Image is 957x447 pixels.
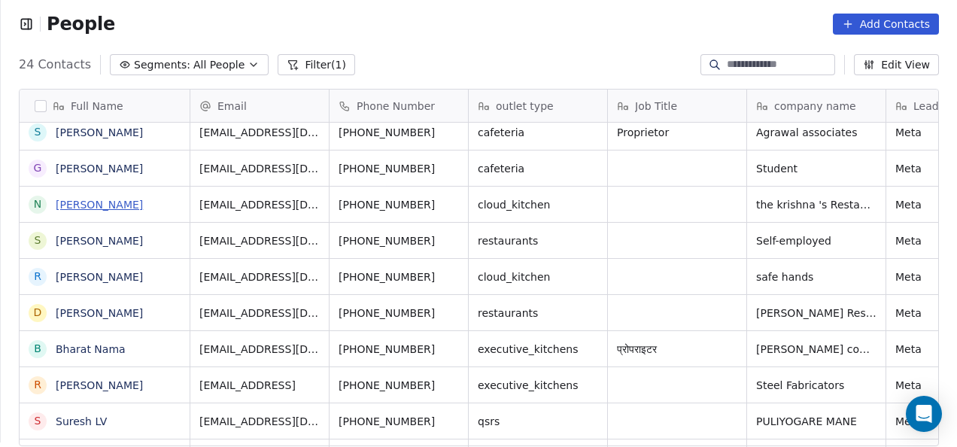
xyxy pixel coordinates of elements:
[56,307,143,319] a: [PERSON_NAME]
[617,342,737,357] span: प्रोपराइटर
[747,90,886,122] div: company name
[199,125,320,140] span: [EMAIL_ADDRESS][DOMAIN_NAME]
[478,233,598,248] span: restaurants
[756,306,876,321] span: [PERSON_NAME] Restaurant
[19,56,91,74] span: 24 Contacts
[20,90,190,122] div: Full Name
[56,126,143,138] a: [PERSON_NAME]
[774,99,856,114] span: company name
[339,342,459,357] span: [PHONE_NUMBER]
[478,161,598,176] span: cafeteria
[34,377,41,393] div: R
[854,54,939,75] button: Edit View
[608,90,746,122] div: Job Title
[199,269,320,284] span: [EMAIL_ADDRESS][DOMAIN_NAME]
[339,269,459,284] span: [PHONE_NUMBER]
[34,160,42,176] div: G
[35,233,41,248] div: S
[906,396,942,432] div: Open Intercom Messenger
[756,161,876,176] span: Student
[339,197,459,212] span: [PHONE_NUMBER]
[357,99,435,114] span: Phone Number
[339,161,459,176] span: [PHONE_NUMBER]
[339,306,459,321] span: [PHONE_NUMBER]
[478,197,598,212] span: cloud_kitchen
[35,124,41,140] div: S
[756,197,876,212] span: the krishna 's Restaurant
[34,341,41,357] div: B
[56,415,107,427] a: Suresh LV
[478,342,598,357] span: executive_kitchens
[469,90,607,122] div: outlet type
[56,271,143,283] a: [PERSON_NAME]
[34,269,41,284] div: R
[56,343,126,355] a: Bharat Nama
[199,197,320,212] span: [EMAIL_ADDRESS][DOMAIN_NAME]
[190,90,329,122] div: Email
[134,57,190,73] span: Segments:
[193,57,245,73] span: All People
[47,13,115,35] span: People
[756,342,876,357] span: [PERSON_NAME] company
[56,379,143,391] a: [PERSON_NAME]
[330,90,468,122] div: Phone Number
[278,54,355,75] button: Filter(1)
[478,269,598,284] span: cloud_kitchen
[635,99,677,114] span: Job Title
[478,125,598,140] span: cafeteria
[756,269,876,284] span: safe hands
[756,125,876,140] span: Agrawal associates
[833,14,939,35] button: Add Contacts
[71,99,123,114] span: Full Name
[217,99,247,114] span: Email
[756,414,876,429] span: PULIYOGARE MANE
[756,233,876,248] span: Self-employed
[20,123,190,447] div: grid
[617,125,737,140] span: Proprietor
[34,305,42,321] div: D
[35,413,41,429] div: S
[199,306,320,321] span: [EMAIL_ADDRESS][DOMAIN_NAME]
[478,306,598,321] span: restaurants
[339,378,459,393] span: [PHONE_NUMBER]
[199,414,320,429] span: [EMAIL_ADDRESS][DOMAIN_NAME]
[756,378,876,393] span: Steel Fabricators
[478,414,598,429] span: qsrs
[56,199,143,211] a: [PERSON_NAME]
[56,235,143,247] a: [PERSON_NAME]
[199,161,320,176] span: [EMAIL_ADDRESS][DOMAIN_NAME]
[56,163,143,175] a: [PERSON_NAME]
[496,99,554,114] span: outlet type
[339,233,459,248] span: [PHONE_NUMBER]
[339,125,459,140] span: [PHONE_NUMBER]
[339,414,459,429] span: [PHONE_NUMBER]
[478,378,598,393] span: executive_kitchens
[199,233,320,248] span: [EMAIL_ADDRESS][DOMAIN_NAME]
[34,196,41,212] div: N
[199,378,320,393] span: [EMAIL_ADDRESS]
[199,342,320,357] span: [EMAIL_ADDRESS][DOMAIN_NAME]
